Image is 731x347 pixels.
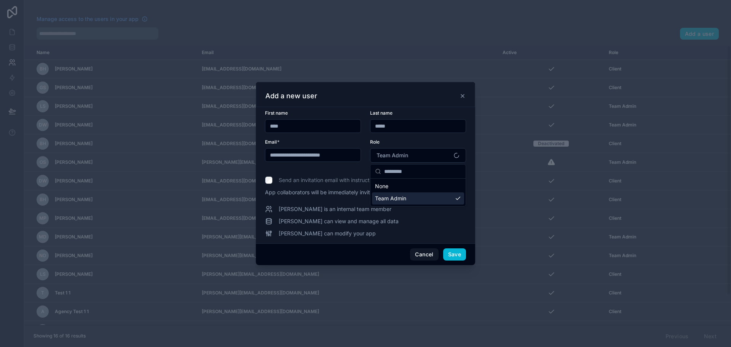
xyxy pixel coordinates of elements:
[370,110,393,116] span: Last name
[265,139,277,145] span: Email
[377,152,408,159] span: Team Admin
[265,176,273,184] input: Send an invitation email with instructions to log in
[265,91,317,101] h3: Add a new user
[265,110,288,116] span: First name
[372,180,464,192] div: None
[279,217,399,225] span: [PERSON_NAME] can view and manage all data
[410,248,438,261] button: Cancel
[375,195,406,202] span: Team Admin
[443,248,466,261] button: Save
[370,148,466,163] button: Select Button
[370,139,380,145] span: Role
[279,230,376,237] span: [PERSON_NAME] can modify your app
[265,189,466,196] span: App collaborators will be immediately invited to collaborate on this app
[370,179,466,206] div: Suggestions
[279,205,391,213] span: [PERSON_NAME] is an internal team member
[279,176,401,184] span: Send an invitation email with instructions to log in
